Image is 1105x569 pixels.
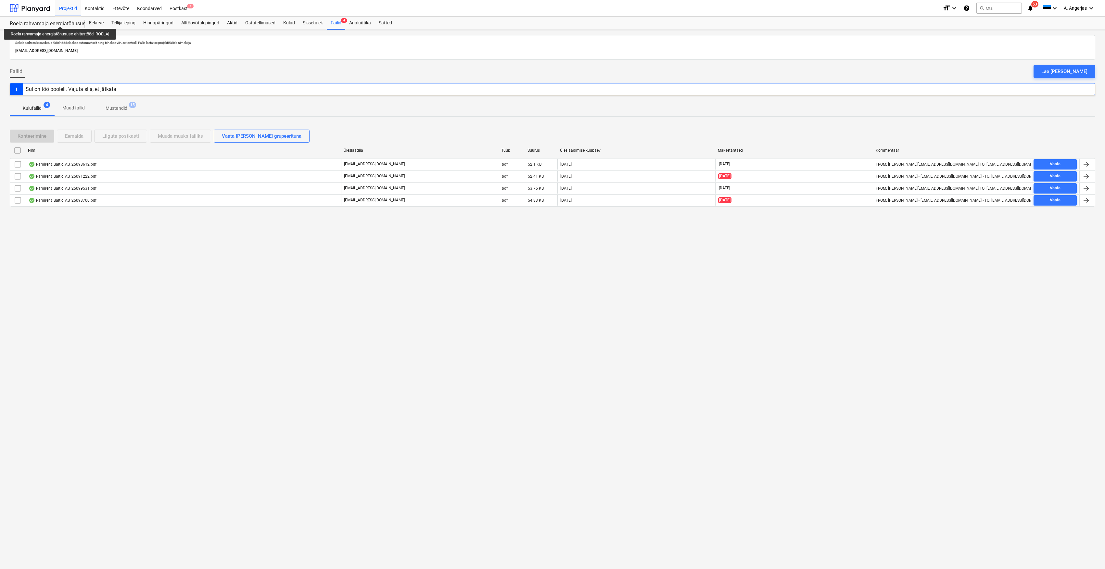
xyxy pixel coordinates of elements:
[1050,196,1061,204] div: Vaata
[187,4,194,8] span: 4
[1034,195,1077,206] button: Vaata
[1050,184,1061,192] div: Vaata
[299,17,327,30] a: Sissetulek
[560,186,572,191] div: [DATE]
[108,17,139,30] a: Tellija leping
[327,17,345,30] a: Failid4
[718,148,870,153] div: Maksetähtaeg
[29,162,96,167] div: Ramirent_Baltic_AS_25098612.pdf
[23,105,42,112] p: Kulufailid
[29,198,35,203] div: Andmed failist loetud
[10,20,77,27] div: Roela rahvamaja energiatõhususe ehitustööd [ROELA]
[344,197,405,203] p: [EMAIL_ADDRESS][DOMAIN_NAME]
[106,105,127,112] p: Mustandid
[327,17,345,30] div: Failid
[1034,159,1077,170] button: Vaata
[560,162,572,167] div: [DATE]
[344,148,496,153] div: Üleslaadija
[214,130,310,143] button: Vaata [PERSON_NAME] grupeerituna
[560,148,713,153] div: Üleslaadimise kuupäev
[344,173,405,179] p: [EMAIL_ADDRESS][DOMAIN_NAME]
[718,173,731,179] span: [DATE]
[1050,160,1061,168] div: Vaata
[1050,172,1061,180] div: Vaata
[528,174,544,179] div: 52.41 KB
[29,174,35,179] div: Andmed failist loetud
[29,162,35,167] div: Andmed failist loetud
[10,68,22,75] span: Failid
[560,198,572,203] div: [DATE]
[139,17,177,30] a: Hinnapäringud
[29,174,96,179] div: Ramirent_Baltic_AS_25091222.pdf
[560,174,572,179] div: [DATE]
[502,162,508,167] div: pdf
[1041,67,1087,76] div: Lae [PERSON_NAME]
[129,102,136,108] span: 15
[29,186,35,191] div: Andmed failist loetud
[718,197,731,203] span: [DATE]
[44,102,50,108] span: 4
[528,162,541,167] div: 52.1 KB
[527,148,555,153] div: Suurus
[28,148,338,153] div: Nimi
[223,17,241,30] a: Aktid
[528,186,544,191] div: 53.76 KB
[15,41,1090,45] p: Sellele aadressile saadetud failid töödeldakse automaatselt ning tehakse viirusekontroll. Failid ...
[718,185,731,191] span: [DATE]
[241,17,279,30] a: Ostutellimused
[177,17,223,30] a: Alltöövõtulepingud
[528,198,544,203] div: 54.83 KB
[345,17,375,30] a: Analüütika
[222,132,301,140] div: Vaata [PERSON_NAME] grupeerituna
[876,148,1028,153] div: Kommentaar
[718,161,731,167] span: [DATE]
[375,17,396,30] a: Sätted
[502,186,508,191] div: pdf
[62,105,85,111] p: Muud failid
[344,161,405,167] p: [EMAIL_ADDRESS][DOMAIN_NAME]
[1034,65,1095,78] button: Lae [PERSON_NAME]
[26,86,116,92] div: Sul on töö pooleli. Vajuta siia, et jätkata
[502,198,508,203] div: pdf
[1034,183,1077,194] button: Vaata
[1034,171,1077,182] button: Vaata
[344,185,405,191] p: [EMAIL_ADDRESS][DOMAIN_NAME]
[29,186,96,191] div: Ramirent_Baltic_AS_25099531.pdf
[85,17,108,30] a: Eelarve
[502,174,508,179] div: pdf
[502,148,522,153] div: Tüüp
[279,17,299,30] a: Kulud
[29,198,96,203] div: Ramirent_Baltic_AS_25093700.pdf
[341,18,347,23] span: 4
[15,47,1090,54] p: [EMAIL_ADDRESS][DOMAIN_NAME]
